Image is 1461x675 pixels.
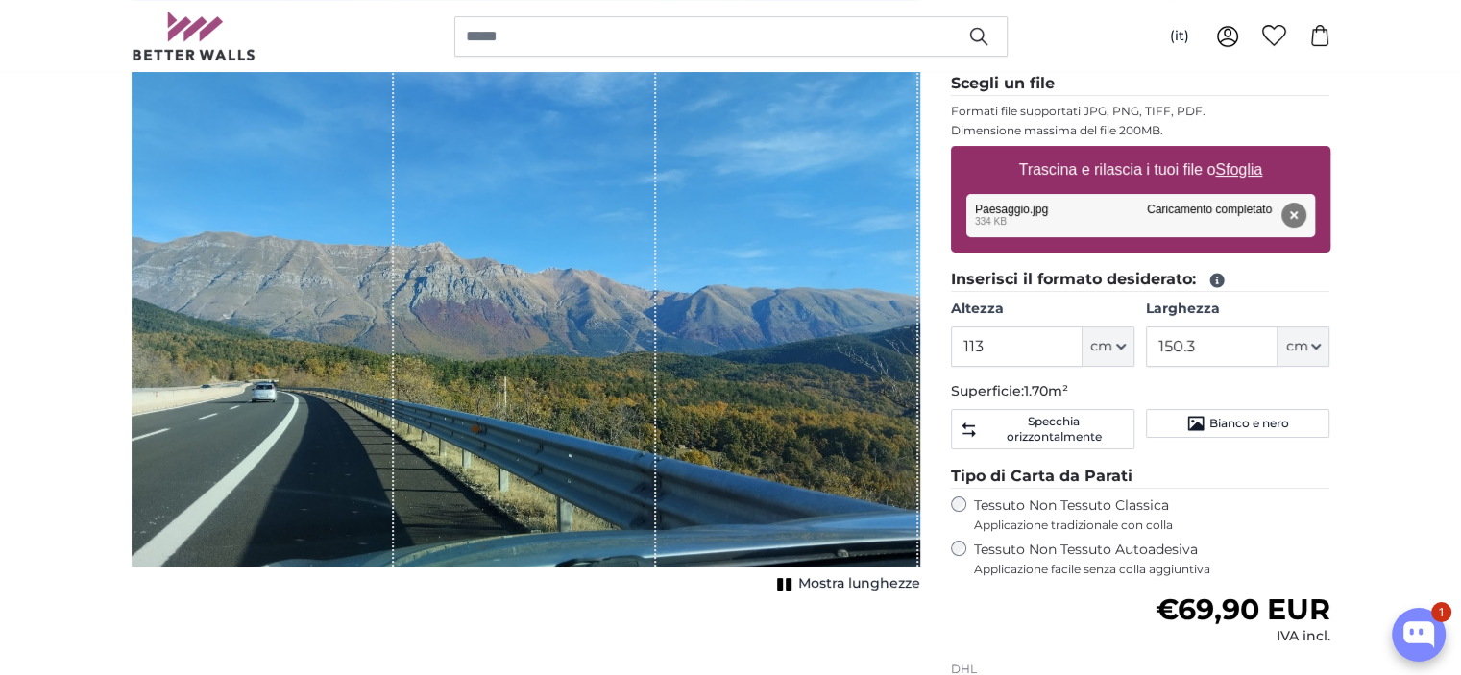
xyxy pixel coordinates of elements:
span: Mostra lunghezze [798,574,920,593]
legend: Inserisci il formato desiderato: [951,268,1330,292]
span: Specchia orizzontalmente [982,414,1126,445]
span: 1.70m² [1024,382,1068,399]
button: Open chatbox [1392,608,1446,662]
label: Larghezza [1146,300,1329,319]
button: cm [1083,326,1134,367]
div: IVA incl. [1155,627,1329,646]
u: Sfoglia [1215,161,1262,178]
legend: Scegli un file [951,72,1330,96]
button: (it) [1155,19,1205,54]
button: Specchia orizzontalmente [951,409,1134,449]
div: 1 [1431,602,1451,622]
button: Bianco e nero [1146,409,1329,438]
label: Altezza [951,300,1134,319]
span: Bianco e nero [1209,416,1289,431]
span: €69,90 EUR [1155,591,1329,627]
p: Superficie: [951,382,1330,401]
label: Trascina e rilascia i tuoi file o [1011,151,1270,189]
span: Applicazione tradizionale con colla [974,518,1330,533]
span: Applicazione facile senza colla aggiuntiva [974,562,1330,577]
p: Dimensione massima del file 200MB. [951,123,1330,138]
span: cm [1285,337,1307,356]
legend: Tipo di Carta da Parati [951,465,1330,489]
button: Mostra lunghezze [771,570,920,597]
span: cm [1090,337,1112,356]
button: cm [1278,326,1329,367]
img: Betterwalls [132,12,256,60]
label: Tessuto Non Tessuto Autoadesiva [974,541,1330,577]
label: Tessuto Non Tessuto Classica [974,496,1330,533]
p: Formati file supportati JPG, PNG, TIFF, PDF. [951,104,1330,119]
